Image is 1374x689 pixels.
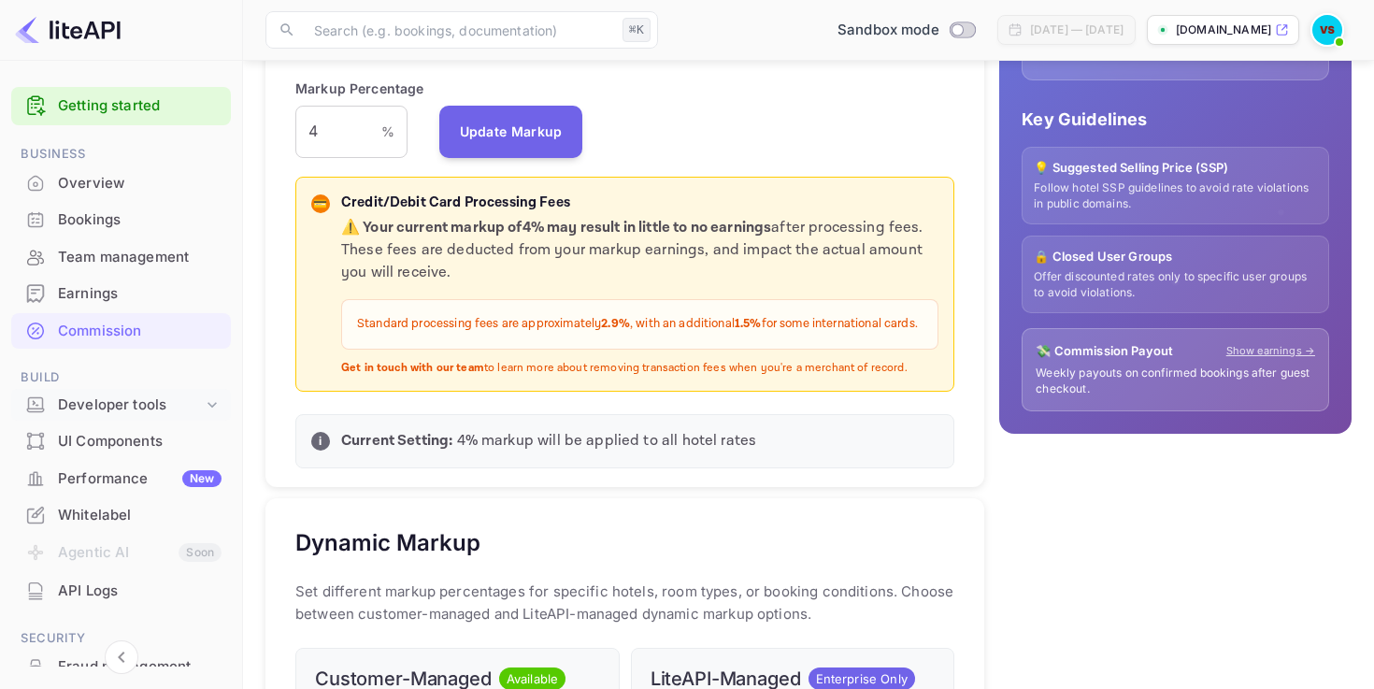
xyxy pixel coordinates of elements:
div: Developer tools [58,395,203,416]
span: Enterprise Only [809,670,915,689]
input: Search (e.g. bookings, documentation) [303,11,615,49]
p: Standard processing fees are approximately , with an additional for some international cards. [357,315,923,334]
p: i [319,433,322,450]
div: API Logs [11,573,231,610]
a: Overview [11,165,231,200]
a: Getting started [58,95,222,117]
a: Earnings [11,276,231,310]
span: Business [11,144,231,165]
strong: 1.5% [735,316,762,332]
strong: 2.9% [601,316,630,332]
p: [DOMAIN_NAME] [1176,22,1271,38]
p: Offer discounted rates only to specific user groups to avoid violations. [1034,269,1317,301]
div: ⌘K [623,18,651,42]
div: Performance [58,468,222,490]
div: Switch to Production mode [830,20,982,41]
a: PerformanceNew [11,461,231,495]
div: Whitelabel [11,497,231,534]
p: Credit/Debit Card Processing Fees [341,193,938,214]
p: Follow hotel SSP guidelines to avoid rate violations in public domains. [1034,180,1317,212]
div: PerformanceNew [11,461,231,497]
div: UI Components [11,423,231,460]
div: Earnings [58,283,222,305]
p: Key Guidelines [1022,107,1329,132]
span: Build [11,367,231,388]
a: UI Components [11,423,231,458]
p: after processing fees. These fees are deducted from your markup earnings, and impact the actual a... [341,217,938,284]
div: Team management [11,239,231,276]
button: Collapse navigation [105,640,138,674]
input: 0 [295,106,381,158]
div: Getting started [11,87,231,125]
div: Commission [58,321,222,342]
div: Developer tools [11,389,231,422]
a: Fraud management [11,649,231,683]
img: VARUN SARDA [1312,15,1342,45]
strong: Get in touch with our team [341,361,484,375]
div: UI Components [58,431,222,452]
p: 💳 [313,195,327,212]
div: Whitelabel [58,505,222,526]
p: 💡 Suggested Selling Price (SSP) [1034,159,1317,178]
a: Team management [11,239,231,274]
div: Overview [58,173,222,194]
div: Fraud management [58,656,222,678]
button: Update Markup [439,106,583,158]
p: to learn more about removing transaction fees when you're a merchant of record. [341,361,938,377]
p: 🔒 Closed User Groups [1034,248,1317,266]
h5: Dynamic Markup [295,528,480,558]
p: 4 % markup will be applied to all hotel rates [341,430,938,452]
span: Available [499,670,565,689]
div: API Logs [58,581,222,602]
a: Whitelabel [11,497,231,532]
div: Bookings [11,202,231,238]
div: [DATE] — [DATE] [1030,22,1124,38]
span: Security [11,628,231,649]
div: New [182,470,222,487]
div: Overview [11,165,231,202]
div: Commission [11,313,231,350]
a: API Logs [11,573,231,608]
a: Commission [11,313,231,348]
div: Earnings [11,276,231,312]
a: Show earnings → [1226,343,1315,359]
span: Sandbox mode [837,20,939,41]
img: LiteAPI logo [15,15,121,45]
p: 💸 Commission Payout [1036,342,1173,361]
p: Weekly payouts on confirmed bookings after guest checkout. [1036,366,1315,397]
strong: ⚠️ Your current markup of 4 % may result in little to no earnings [341,218,771,237]
p: Set different markup percentages for specific hotels, room types, or booking conditions. Choose b... [295,581,954,625]
strong: Current Setting: [341,431,452,451]
p: % [381,122,394,141]
p: Markup Percentage [295,79,424,98]
div: Team management [58,247,222,268]
a: Bookings [11,202,231,237]
div: Bookings [58,209,222,231]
